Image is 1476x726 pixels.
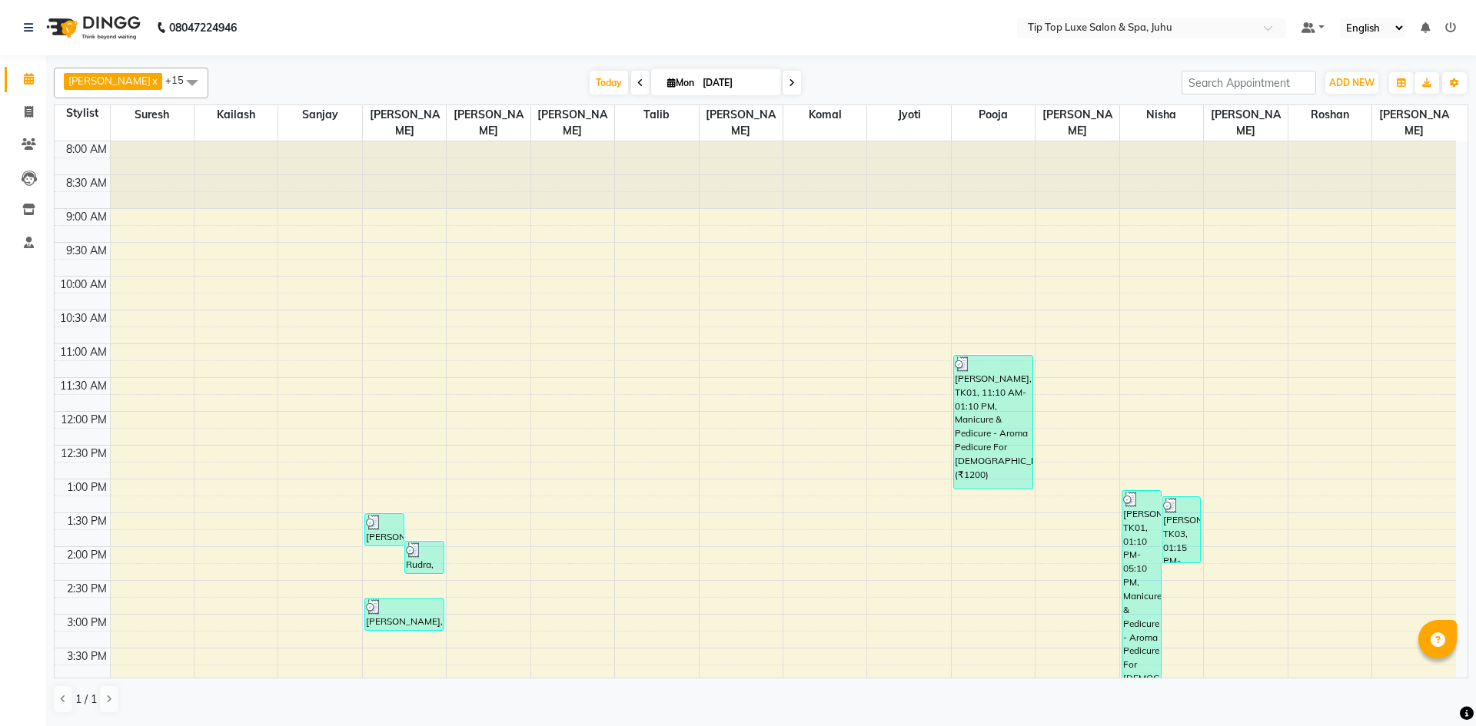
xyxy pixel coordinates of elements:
span: Suresh [111,105,194,124]
span: Jyoti [867,105,950,124]
div: 11:30 AM [57,378,110,394]
img: logo [39,6,145,49]
span: Today [590,71,628,94]
span: [PERSON_NAME] [68,75,151,87]
div: 9:30 AM [63,243,110,259]
div: 8:00 AM [63,141,110,157]
span: [PERSON_NAME] [1204,105,1287,141]
div: 12:00 PM [58,412,110,428]
div: 3:30 PM [64,648,110,665]
div: [PERSON_NAME], TK05, 02:45 PM-03:15 PM, [DEMOGRAPHIC_DATA] Hair Services - [DEMOGRAPHIC_DATA] Hai... [365,598,444,630]
span: [PERSON_NAME] [447,105,530,141]
span: Kailash [194,105,278,124]
input: 2025-09-01 [698,71,775,94]
span: 1 / 1 [75,691,97,708]
button: ADD NEW [1325,72,1378,94]
div: 10:30 AM [57,310,110,327]
span: [PERSON_NAME] [363,105,446,141]
span: [PERSON_NAME] [531,105,614,141]
div: 12:30 PM [58,446,110,462]
span: ADD NEW [1329,77,1375,88]
span: Nisha [1120,105,1203,124]
iframe: chat widget [1411,665,1461,711]
span: [PERSON_NAME] [700,105,783,141]
div: 9:00 AM [63,209,110,225]
div: [PERSON_NAME], TK02, 01:30 PM-02:00 PM, [DEMOGRAPHIC_DATA] Hair Services - [DEMOGRAPHIC_DATA] Hai... [365,514,404,545]
div: 11:00 AM [57,344,110,360]
div: 2:30 PM [64,581,110,597]
div: 2:00 PM [64,547,110,563]
span: Talib [615,105,698,124]
div: 8:30 AM [63,175,110,191]
div: 1:30 PM [64,513,110,529]
a: x [151,75,158,87]
div: 3:00 PM [64,615,110,631]
div: [PERSON_NAME], TK03, 01:15 PM-02:15 PM, Threading - Upper Lip For [DEMOGRAPHIC_DATA] (₹50),Thread... [1162,497,1201,562]
div: Stylist [55,105,110,121]
b: 08047224946 [169,6,237,49]
div: 1:00 PM [64,479,110,496]
span: [PERSON_NAME] [1036,105,1119,141]
div: Rudra, TK04, 01:55 PM-02:25 PM, Groom Services - [PERSON_NAME] Trimming (₹200) [405,542,444,573]
span: +15 [165,74,195,86]
span: Komal [783,105,866,124]
div: 10:00 AM [57,277,110,293]
input: Search Appointment [1182,71,1316,94]
div: [PERSON_NAME], TK01, 11:10 AM-01:10 PM, Manicure & Pedicure - Aroma Pedicure For [DEMOGRAPHIC_DAT... [954,356,1032,489]
span: Mon [663,77,698,88]
span: Sanjay [278,105,361,124]
span: [PERSON_NAME] [1372,105,1456,141]
span: Pooja [952,105,1035,124]
span: Roshan [1288,105,1371,124]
